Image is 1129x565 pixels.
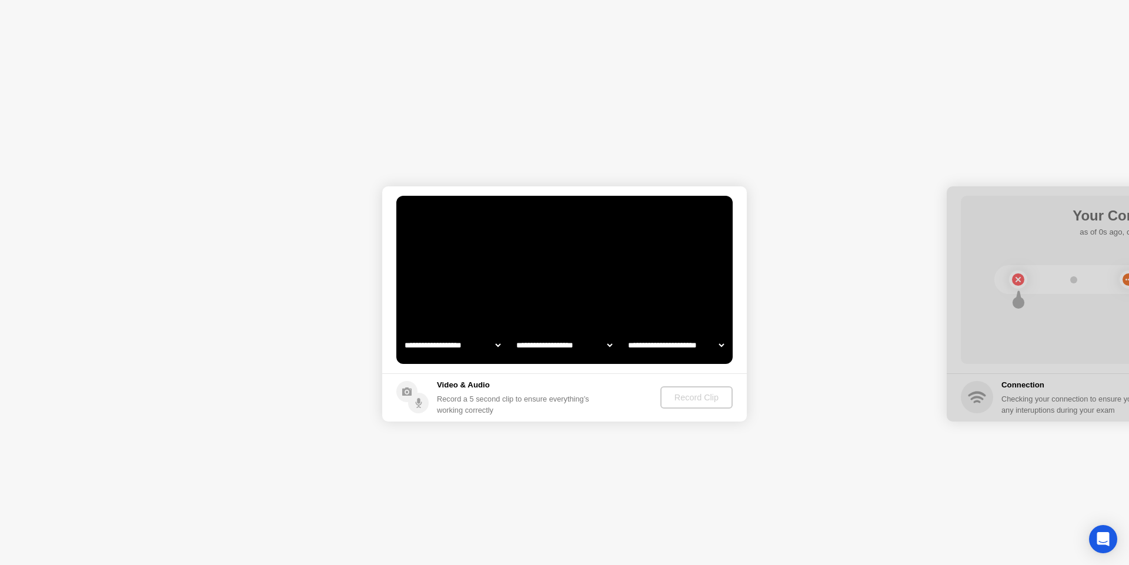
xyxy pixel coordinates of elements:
div: Record Clip [665,393,728,402]
select: Available cameras [402,333,503,357]
select: Available speakers [514,333,614,357]
select: Available microphones [626,333,726,357]
button: Record Clip [660,386,733,409]
div: Record a 5 second clip to ensure everything’s working correctly [437,393,594,416]
h5: Video & Audio [437,379,594,391]
div: Open Intercom Messenger [1089,525,1117,553]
